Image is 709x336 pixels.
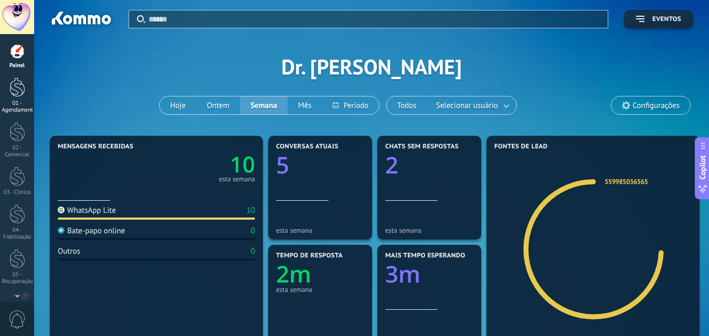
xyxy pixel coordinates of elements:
span: Eventos [652,16,681,23]
a: 3m [385,258,473,289]
div: Outros [58,246,80,256]
div: 0 [251,226,255,236]
button: Todos [387,96,427,114]
span: Chats sem respostas [385,143,459,150]
button: Mês [288,96,322,114]
button: Período [322,96,379,114]
div: 10 [247,205,255,215]
button: Semana [240,96,288,114]
a: 10 [156,149,255,179]
text: 5 [276,149,289,180]
img: Bate-papo online [58,227,65,234]
text: 2m [276,258,311,289]
text: 10 [230,149,255,179]
div: 02 - Comercial [2,145,33,158]
div: 05 - Recuperação [2,272,33,285]
div: 01 - Agendamentos [2,100,33,114]
span: Mensagens recebidas [58,143,133,150]
text: 3m [385,258,420,289]
div: esta semana [276,226,364,234]
span: Fontes de lead [494,143,548,150]
div: 0 [251,246,255,256]
img: WhatsApp Lite [58,207,65,213]
a: 559985036565 [605,177,648,186]
text: 2 [385,149,398,180]
div: esta semana [219,177,255,182]
button: Hoje [160,96,196,114]
button: Selecionar usuário [427,96,516,114]
span: Mais tempo esperando [385,252,465,259]
div: esta semana [385,226,473,234]
button: Ontem [196,96,240,114]
span: Selecionar usuário [434,99,500,113]
div: 04 - Fidelização [2,227,33,241]
button: Eventos [624,10,693,28]
div: WhatsApp Lite [58,205,116,215]
span: Configurações [633,101,680,110]
div: 03 - Clínico [2,189,33,196]
span: Conversas atuais [276,143,338,150]
span: Tempo de resposta [276,252,343,259]
span: Copilot [697,155,708,179]
div: Painel [2,62,33,69]
div: Bate-papo online [58,226,125,236]
div: esta semana [276,286,364,294]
